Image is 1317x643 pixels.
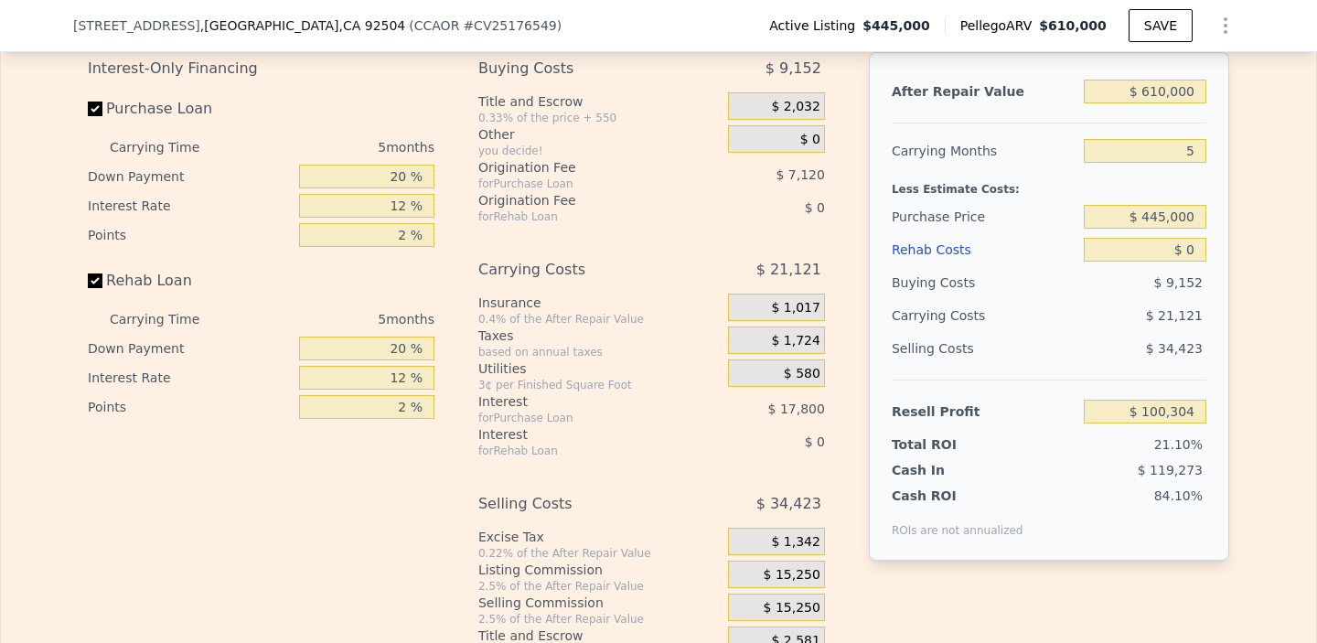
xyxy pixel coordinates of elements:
[478,52,682,85] div: Buying Costs
[1129,9,1193,42] button: SAVE
[88,363,292,392] div: Interest Rate
[1146,341,1203,356] span: $ 34,423
[892,200,1076,233] div: Purchase Price
[478,253,682,286] div: Carrying Costs
[73,16,200,35] span: [STREET_ADDRESS]
[1146,308,1203,323] span: $ 21,121
[892,395,1076,428] div: Resell Profit
[771,333,819,349] span: $ 1,724
[478,144,721,158] div: you decide!
[478,546,721,561] div: 0.22% of the After Repair Value
[88,273,102,288] input: Rehab Loan
[478,209,682,224] div: for Rehab Loan
[892,75,1076,108] div: After Repair Value
[88,162,292,191] div: Down Payment
[892,299,1006,332] div: Carrying Costs
[892,461,1006,479] div: Cash In
[771,534,819,551] span: $ 1,342
[478,177,682,191] div: for Purchase Loan
[1039,18,1107,33] span: $610,000
[764,600,820,616] span: $ 15,250
[338,18,405,33] span: , CA 92504
[892,134,1076,167] div: Carrying Months
[88,220,292,250] div: Points
[478,158,682,177] div: Origination Fee
[892,505,1023,538] div: ROIs are not annualized
[478,378,721,392] div: 3¢ per Finished Square Foot
[784,366,820,382] span: $ 580
[478,444,682,458] div: for Rehab Loan
[478,327,721,345] div: Taxes
[764,567,820,584] span: $ 15,250
[88,392,292,422] div: Points
[88,191,292,220] div: Interest Rate
[478,594,721,612] div: Selling Commission
[414,18,460,33] span: CCAOR
[478,125,721,144] div: Other
[478,488,682,520] div: Selling Costs
[776,167,824,182] span: $ 7,120
[236,305,434,334] div: 5 months
[756,253,821,286] span: $ 21,121
[478,425,682,444] div: Interest
[769,16,862,35] span: Active Listing
[88,102,102,116] input: Purchase Loan
[892,487,1023,505] div: Cash ROI
[463,18,556,33] span: # CV25176549
[478,359,721,378] div: Utilities
[800,132,820,148] span: $ 0
[960,16,1040,35] span: Pellego ARV
[478,561,721,579] div: Listing Commission
[478,92,721,111] div: Title and Escrow
[110,133,229,162] div: Carrying Time
[478,579,721,594] div: 2.5% of the After Repair Value
[1207,7,1244,44] button: Show Options
[478,312,721,327] div: 0.4% of the After Repair Value
[478,528,721,546] div: Excise Tax
[88,334,292,363] div: Down Payment
[478,411,682,425] div: for Purchase Loan
[88,92,292,125] label: Purchase Loan
[478,612,721,627] div: 2.5% of the After Repair Value
[892,435,1006,454] div: Total ROI
[200,16,405,35] span: , [GEOGRAPHIC_DATA]
[892,332,1076,365] div: Selling Costs
[766,52,821,85] span: $ 9,152
[805,434,825,449] span: $ 0
[88,264,292,297] label: Rehab Loan
[892,233,1076,266] div: Rehab Costs
[892,266,1076,299] div: Buying Costs
[756,488,821,520] span: $ 34,423
[1154,437,1203,452] span: 21.10%
[771,300,819,316] span: $ 1,017
[88,52,434,85] div: Interest-Only Financing
[862,16,930,35] span: $445,000
[768,402,825,416] span: $ 17,800
[478,111,721,125] div: 0.33% of the price + 550
[478,392,682,411] div: Interest
[478,345,721,359] div: based on annual taxes
[110,305,229,334] div: Carrying Time
[1154,488,1203,503] span: 84.10%
[1154,275,1203,290] span: $ 9,152
[771,99,819,115] span: $ 2,032
[236,133,434,162] div: 5 months
[805,200,825,215] span: $ 0
[478,191,682,209] div: Origination Fee
[409,16,562,35] div: ( )
[1138,463,1203,477] span: $ 119,273
[892,167,1206,200] div: Less Estimate Costs:
[478,294,721,312] div: Insurance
